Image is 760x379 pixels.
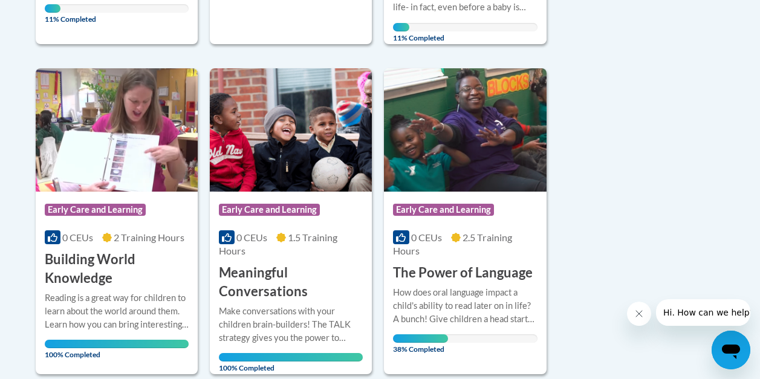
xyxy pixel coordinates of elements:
[411,232,442,243] span: 0 CEUs
[219,353,363,361] div: Your progress
[393,264,533,282] h3: The Power of Language
[210,68,372,192] img: Course Logo
[393,334,448,354] span: 38% Completed
[627,302,651,326] iframe: Close message
[219,305,363,345] div: Make conversations with your children brain-builders! The TALK strategy gives you the power to en...
[36,68,198,374] a: Course LogoEarly Care and Learning0 CEUs2 Training Hours Building World KnowledgeReading is a gre...
[45,250,189,288] h3: Building World Knowledge
[219,204,320,216] span: Early Care and Learning
[384,68,546,374] a: Course LogoEarly Care and Learning0 CEUs2.5 Training Hours The Power of LanguageHow does oral lan...
[210,68,372,374] a: Course LogoEarly Care and Learning0 CEUs1.5 Training Hours Meaningful ConversationsMake conversat...
[219,264,363,301] h3: Meaningful Conversations
[45,340,189,359] span: 100% Completed
[62,232,93,243] span: 0 CEUs
[393,286,537,326] div: How does oral language impact a child's ability to read later on in life? A bunch! Give children ...
[45,340,189,348] div: Your progress
[45,291,189,331] div: Reading is a great way for children to learn about the world around them. Learn how you can bring...
[656,299,750,326] iframe: Message from company
[219,353,363,372] span: 100% Completed
[45,204,146,216] span: Early Care and Learning
[393,334,448,343] div: Your progress
[36,68,198,192] img: Course Logo
[45,4,60,13] div: Your progress
[712,331,750,369] iframe: Button to launch messaging window
[393,23,409,31] div: Your progress
[393,23,409,42] span: 11% Completed
[114,232,184,243] span: 2 Training Hours
[7,8,98,18] span: Hi. How can we help?
[45,4,60,24] span: 11% Completed
[384,68,546,192] img: Course Logo
[236,232,267,243] span: 0 CEUs
[393,204,494,216] span: Early Care and Learning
